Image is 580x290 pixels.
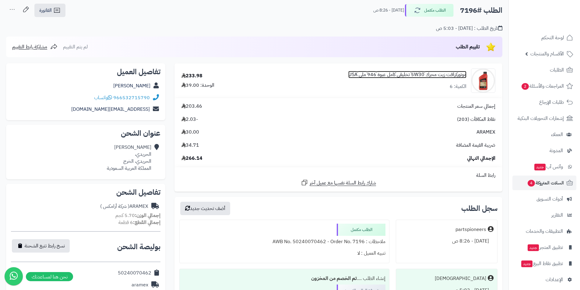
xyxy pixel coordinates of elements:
[12,43,47,51] span: مشاركة رابط التقييم
[512,127,576,142] a: العملاء
[373,7,404,13] small: [DATE] - 8:26 ص
[450,83,466,90] div: الكمية: 6
[133,219,160,226] strong: إجمالي القطع:
[132,281,148,288] div: aramex
[12,43,58,51] a: مشاركة رابط التقييم
[539,17,574,30] img: logo-2.png
[476,129,495,136] span: ARAMEX
[456,43,480,51] span: تقييم الطلب
[348,71,466,78] a: موتوركرافت زيت محرك 5W30 تخليقي كامل عبوة 946 ملي USA
[39,7,52,14] span: الفاتورة
[455,226,486,233] div: partspioneers
[11,189,160,196] h2: تفاصيل الشحن
[512,79,576,93] a: المراجعات والأسئلة2
[539,98,564,107] span: طلبات الإرجاع
[118,270,151,277] div: 50240070462
[530,50,564,58] span: الأقسام والمنتجات
[436,25,502,32] div: تاريخ الطلب : [DATE] - 5:03 ص
[94,94,112,101] a: واتساب
[512,159,576,174] a: وآتس آبجديد
[457,116,495,123] span: نقاط المكافآت (203)
[518,114,564,123] span: إشعارات التحويلات البنكية
[512,192,576,206] a: أدوات التسويق
[11,68,160,75] h2: تفاصيل العميل
[12,239,70,253] button: نسخ رابط تتبع الشحنة
[512,143,576,158] a: المدونة
[181,82,214,89] div: الوحدة: 39.00
[400,235,494,247] div: [DATE] - 8:26 ص
[115,212,160,219] small: 5.70 كجم
[550,146,563,155] span: المدونة
[521,259,563,268] span: تطبيق نقاط البيع
[512,111,576,126] a: إشعارات التحويلات البنكية
[181,72,202,79] div: 233.98
[512,272,576,287] a: الإعدادات
[528,180,535,187] span: 4
[467,155,495,162] span: الإجمالي النهائي
[183,236,385,248] div: ملاحظات : AWB No. 50240070462 - Order No. 7196
[550,66,564,74] span: الطلبات
[100,203,148,210] div: ARAMEX
[177,172,500,179] div: رابط السلة
[471,68,495,93] img: Motorcraft%205W%2030%20Full%20Synthetic%20Motor%20Oil_288x288.jpg.renditions.original-90x90.png
[337,224,385,236] div: الطلب مكتمل
[113,94,150,101] a: 966532715790
[512,224,576,239] a: التطبيقات والخدمات
[528,244,539,251] span: جديد
[71,106,150,113] a: [EMAIL_ADDRESS][DOMAIN_NAME]
[435,275,486,282] div: [DEMOGRAPHIC_DATA]
[311,275,357,282] b: تم الخصم من المخزون
[118,219,160,226] small: 6 قطعة
[181,129,199,136] span: 30.00
[534,164,546,170] span: جديد
[546,275,563,284] span: الإعدادات
[457,103,495,110] span: إجمالي سعر المنتجات
[512,63,576,77] a: الطلبات
[183,247,385,259] div: تنبيه العميل : لا
[11,130,160,137] h2: عنوان الشحن
[512,95,576,110] a: طلبات الإرجاع
[512,240,576,255] a: تطبيق المتجرجديد
[100,203,129,210] span: ( شركة أرامكس )
[512,208,576,222] a: التقارير
[181,116,198,123] span: -2.03
[63,43,88,51] span: لم يتم التقييم
[512,176,576,190] a: السلات المتروكة4
[25,242,65,250] span: نسخ رابط تتبع الشحنة
[113,82,150,89] a: [PERSON_NAME]
[135,212,160,219] strong: إجمالي الوزن:
[526,227,563,236] span: التطبيقات والخدمات
[534,162,563,171] span: وآتس آب
[181,155,202,162] span: 266.14
[180,202,230,215] button: أضف تحديث جديد
[301,179,376,187] a: شارك رابط السلة نفسها مع عميل آخر
[536,195,563,203] span: أدوات التسويق
[117,243,160,250] h2: بوليصة الشحن
[551,211,563,219] span: التقارير
[521,260,533,267] span: جديد
[34,4,65,17] a: الفاتورة
[183,273,385,285] div: إنشاء الطلب ....
[107,144,151,172] div: [PERSON_NAME] الحريدي، الحريدي، الخرج المملكة العربية السعودية
[405,4,454,17] button: الطلب مكتمل
[512,30,576,45] a: لوحة التحكم
[181,103,202,110] span: 203.46
[521,82,564,90] span: المراجعات والأسئلة
[541,33,564,42] span: لوحة التحكم
[181,142,199,149] span: 34.71
[527,179,564,187] span: السلات المتروكة
[456,142,495,149] span: ضريبة القيمة المضافة
[461,205,497,212] h3: سجل الطلب
[522,83,529,90] span: 2
[551,130,563,139] span: العملاء
[460,4,502,17] h2: الطلب #7196
[310,180,376,187] span: شارك رابط السلة نفسها مع عميل آخر
[512,256,576,271] a: تطبيق نقاط البيعجديد
[527,243,563,252] span: تطبيق المتجر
